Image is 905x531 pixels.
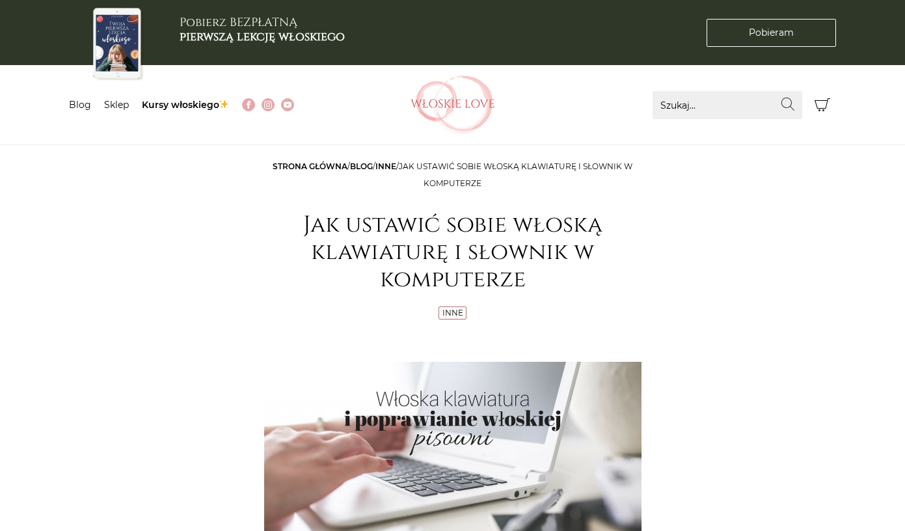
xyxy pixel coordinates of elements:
[104,99,129,111] a: Sklep
[350,161,373,171] a: Blog
[219,100,228,109] img: ✨
[399,161,632,188] span: Jak ustawić sobie włoską klawiaturę i słownik w komputerze
[69,99,91,111] a: Blog
[442,308,463,318] a: Inne
[273,161,347,171] a: Strona główna
[264,211,642,293] h1: Jak ustawić sobie włoską klawiaturę i słownik w komputerze
[142,99,230,111] a: Kursy włoskiego
[749,26,794,40] span: Pobieram
[707,19,836,47] a: Pobieram
[180,16,345,44] h3: Pobierz BEZPŁATNĄ
[375,161,396,171] a: Inne
[653,91,802,119] input: Szukaj...
[180,29,345,45] b: pierwszą lekcję włoskiego
[809,91,837,119] button: Koszyk
[273,161,632,188] span: / / /
[411,75,495,134] img: Włoskielove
